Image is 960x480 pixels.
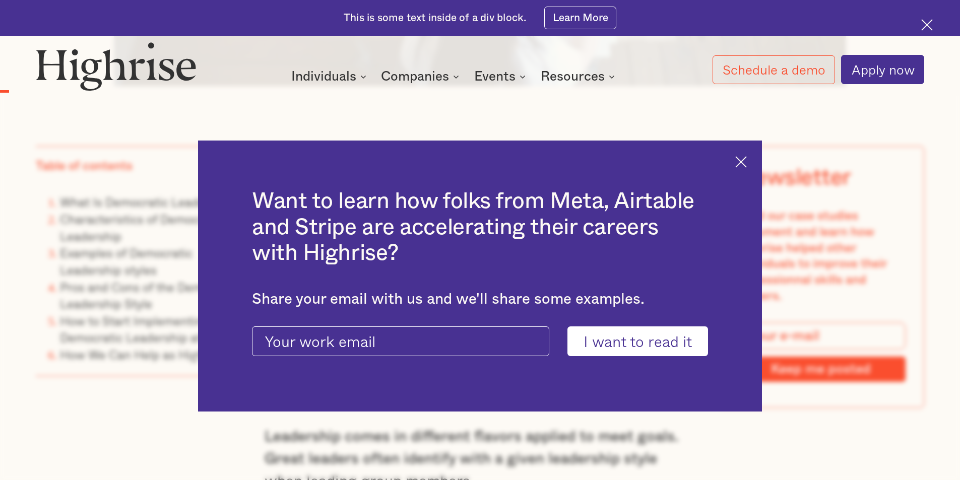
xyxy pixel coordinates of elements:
[474,71,516,83] div: Events
[291,71,369,83] div: Individuals
[252,291,708,308] div: Share your email with us and we'll share some examples.
[921,19,933,31] img: Cross icon
[252,188,708,266] h2: Want to learn how folks from Meta, Airtable and Stripe are accelerating their careers with Highrise?
[713,55,836,84] a: Schedule a demo
[541,71,618,83] div: Resources
[291,71,356,83] div: Individuals
[381,71,462,83] div: Companies
[344,11,526,25] div: This is some text inside of a div block.
[36,42,196,90] img: Highrise logo
[735,156,747,168] img: Cross icon
[381,71,449,83] div: Companies
[252,326,708,357] form: current-ascender-blog-article-modal-form
[567,326,708,357] input: I want to read it
[544,7,616,29] a: Learn More
[841,55,924,84] a: Apply now
[252,326,549,357] input: Your work email
[541,71,605,83] div: Resources
[474,71,529,83] div: Events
